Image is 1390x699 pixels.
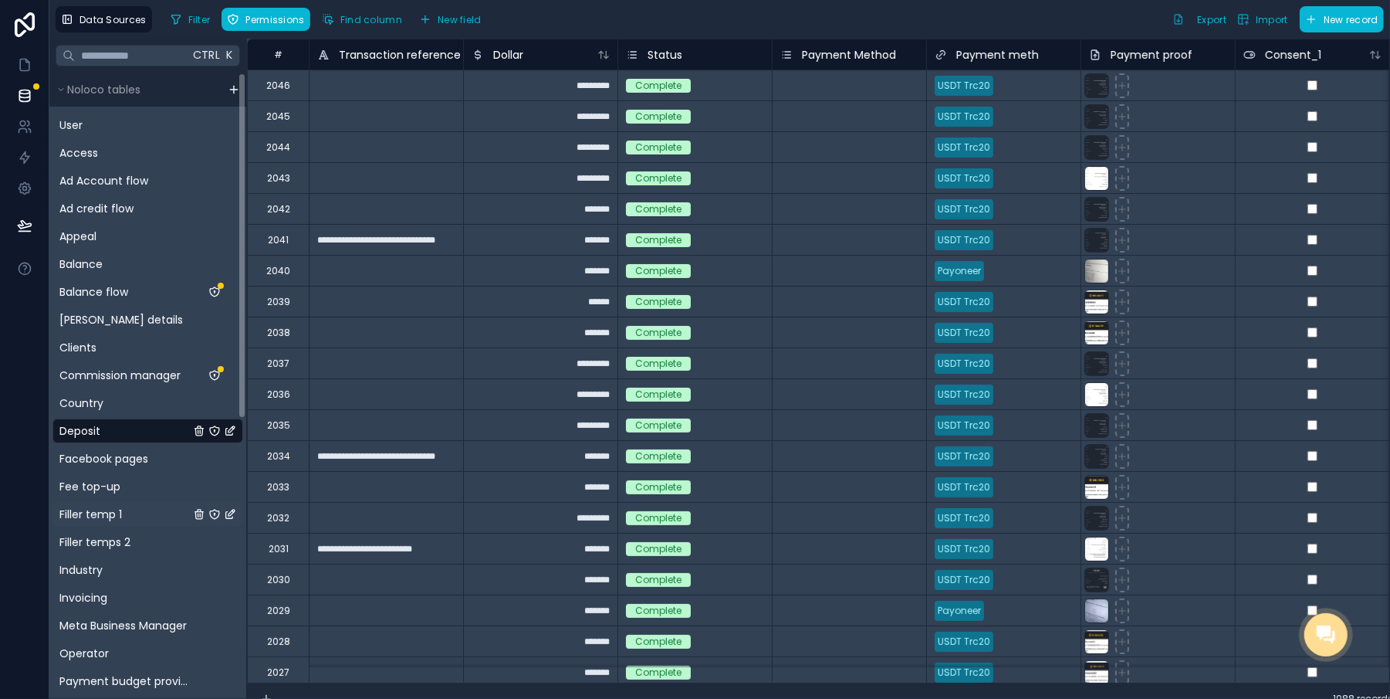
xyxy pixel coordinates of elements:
div: 2044 [266,141,290,154]
div: Complete [635,511,681,525]
span: Find column [340,14,402,25]
div: 2046 [266,80,290,92]
span: Export [1197,14,1226,25]
span: Permissions [245,14,304,25]
div: Complete [635,141,681,154]
div: Complete [635,480,681,494]
div: Complete [635,171,681,185]
button: Data Sources [56,6,152,32]
span: Transaction reference [339,47,461,63]
button: Permissions [222,8,309,31]
div: 2038 [267,327,290,339]
div: 2029 [267,605,290,617]
div: 2035 [267,419,290,432]
div: Complete [635,357,681,371]
span: New record [1324,14,1378,25]
button: New field [414,8,487,31]
span: Import [1256,14,1288,25]
div: Complete [635,573,681,587]
span: New field [438,14,482,25]
div: USDT Trc20 [938,110,990,124]
div: 2031 [269,543,289,555]
div: USDT Trc20 [938,450,990,463]
div: 2034 [267,450,290,463]
div: Complete [635,388,681,402]
div: USDT Trc20 [938,233,990,247]
button: New record [1300,6,1384,32]
div: USDT Trc20 [938,666,990,680]
div: 2033 [267,481,289,494]
div: Complete [635,233,681,247]
span: K [225,50,235,61]
span: Payment meth [956,47,1039,63]
span: Dollar [493,47,523,63]
span: Ctrl [191,46,222,65]
button: Filter [164,8,216,31]
div: USDT Trc20 [938,357,990,371]
div: 2036 [267,389,290,401]
div: Payoneer [938,604,981,618]
div: USDT Trc20 [938,326,990,340]
div: Complete [635,110,681,124]
div: USDT Trc20 [938,171,990,185]
div: USDT Trc20 [938,295,990,309]
div: 2027 [267,667,289,679]
div: 2045 [266,110,290,123]
div: # [259,49,297,60]
div: Complete [635,326,681,340]
div: 2041 [268,234,289,246]
div: Complete [635,79,681,93]
div: USDT Trc20 [938,635,990,649]
span: Payment proof [1111,47,1192,63]
div: 2040 [266,265,290,277]
div: Payoneer [938,264,981,278]
div: USDT Trc20 [938,511,990,525]
div: Complete [635,635,681,649]
span: Payment Method [802,47,896,63]
div: 2032 [267,512,289,524]
div: 2039 [267,296,290,308]
div: 2028 [267,636,290,648]
div: USDT Trc20 [938,419,990,433]
span: Status [648,47,682,63]
a: New record [1294,6,1384,32]
button: Import [1232,6,1294,32]
span: Consent_1 [1265,47,1321,63]
a: Permissions [222,8,316,31]
div: USDT Trc20 [938,573,990,587]
div: Complete [635,604,681,618]
div: USDT Trc20 [938,388,990,402]
div: Complete [635,202,681,216]
div: USDT Trc20 [938,79,990,93]
span: Filter [188,14,211,25]
div: USDT Trc20 [938,141,990,154]
div: 2043 [267,172,290,185]
div: USDT Trc20 [938,202,990,216]
span: Data Sources [79,14,147,25]
button: Find column [316,8,408,31]
div: 2030 [267,574,290,586]
div: USDT Trc20 [938,480,990,494]
div: Complete [635,450,681,463]
div: 2042 [267,203,290,215]
div: USDT Trc20 [938,542,990,556]
div: Complete [635,666,681,680]
div: 2037 [267,358,289,370]
div: Complete [635,295,681,309]
div: Complete [635,419,681,433]
div: Complete [635,542,681,556]
div: Complete [635,264,681,278]
button: Export [1167,6,1232,32]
